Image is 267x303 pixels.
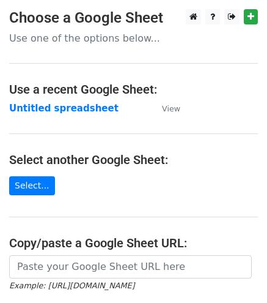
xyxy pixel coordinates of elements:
[9,32,258,45] p: Use one of the options below...
[9,103,119,114] a: Untitled spreadsheet
[9,152,258,167] h4: Select another Google Sheet:
[9,255,252,279] input: Paste your Google Sheet URL here
[9,176,55,195] a: Select...
[9,281,134,290] small: Example: [URL][DOMAIN_NAME]
[150,103,180,114] a: View
[9,82,258,97] h4: Use a recent Google Sheet:
[9,9,258,27] h3: Choose a Google Sheet
[162,104,180,113] small: View
[9,236,258,250] h4: Copy/paste a Google Sheet URL:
